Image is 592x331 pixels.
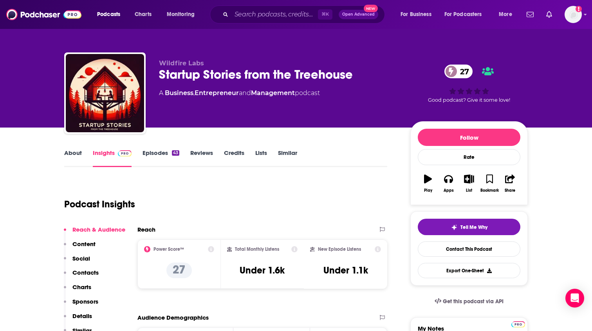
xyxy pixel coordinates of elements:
[224,149,244,167] a: Credits
[6,7,81,22] img: Podchaser - Follow, Share and Rate Podcasts
[251,89,295,97] a: Management
[72,298,98,305] p: Sponsors
[231,8,318,21] input: Search podcasts, credits, & more...
[66,54,144,132] img: Startup Stories from the Treehouse
[72,226,125,233] p: Reach & Audience
[64,226,125,240] button: Reach & Audience
[240,264,285,276] h3: Under 1.6k
[166,263,192,278] p: 27
[64,240,96,255] button: Content
[395,8,441,21] button: open menu
[543,8,555,21] a: Show notifications dropdown
[64,283,91,298] button: Charts
[64,269,99,283] button: Contacts
[342,13,375,16] span: Open Advanced
[172,150,179,156] div: 43
[500,169,520,198] button: Share
[444,9,482,20] span: For Podcasters
[72,312,92,320] p: Details
[466,188,472,193] div: List
[137,314,209,321] h2: Audience Demographics
[72,255,90,262] p: Social
[72,269,99,276] p: Contacts
[143,149,179,167] a: Episodes43
[459,169,479,198] button: List
[72,240,96,248] p: Content
[418,219,520,235] button: tell me why sparkleTell Me Why
[239,89,251,97] span: and
[505,188,515,193] div: Share
[460,224,487,230] span: Tell Me Why
[451,224,457,230] img: tell me why sparkle
[135,9,152,20] span: Charts
[493,8,522,21] button: open menu
[64,312,92,327] button: Details
[511,321,525,327] img: Podchaser Pro
[418,169,438,198] button: Play
[418,129,520,146] button: Follow
[439,8,493,21] button: open menu
[64,298,98,312] button: Sponsors
[64,149,82,167] a: About
[278,149,297,167] a: Similar
[480,188,499,193] div: Bookmark
[576,6,582,12] svg: Add a profile image
[235,246,279,252] h2: Total Monthly Listens
[523,8,537,21] a: Show notifications dropdown
[499,9,512,20] span: More
[401,9,431,20] span: For Business
[424,188,432,193] div: Play
[217,5,392,23] div: Search podcasts, credits, & more...
[72,283,91,291] p: Charts
[118,150,132,157] img: Podchaser Pro
[428,292,510,311] a: Get this podcast via API
[452,65,473,78] span: 27
[565,6,582,23] span: Logged in as melrosepr
[323,264,368,276] h3: Under 1.1k
[153,246,184,252] h2: Power Score™
[255,149,267,167] a: Lists
[318,246,361,252] h2: New Episode Listens
[418,241,520,257] a: Contact This Podcast
[190,149,213,167] a: Reviews
[438,169,458,198] button: Apps
[418,149,520,165] div: Rate
[64,255,90,269] button: Social
[159,88,320,98] div: A podcast
[444,65,473,78] a: 27
[193,89,195,97] span: ,
[565,6,582,23] img: User Profile
[410,59,528,108] div: 27Good podcast? Give it some love!
[97,9,120,20] span: Podcasts
[130,8,156,21] a: Charts
[565,289,584,308] div: Open Intercom Messenger
[137,226,155,233] h2: Reach
[511,320,525,327] a: Pro website
[159,59,204,67] span: Wildfire Labs
[418,263,520,278] button: Export One-Sheet
[339,10,378,19] button: Open AdvancedNew
[443,298,504,305] span: Get this podcast via API
[364,5,378,12] span: New
[318,9,332,20] span: ⌘ K
[444,188,454,193] div: Apps
[167,9,195,20] span: Monitoring
[92,8,130,21] button: open menu
[161,8,205,21] button: open menu
[565,6,582,23] button: Show profile menu
[428,97,510,103] span: Good podcast? Give it some love!
[165,89,193,97] a: Business
[479,169,500,198] button: Bookmark
[195,89,239,97] a: Entrepreneur
[64,198,135,210] h1: Podcast Insights
[93,149,132,167] a: InsightsPodchaser Pro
